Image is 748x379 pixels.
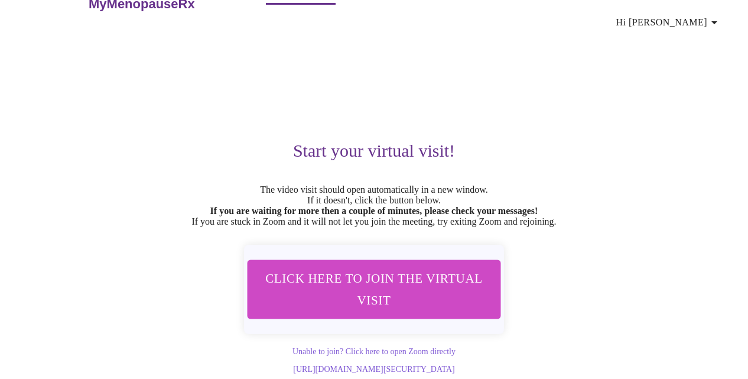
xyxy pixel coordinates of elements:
[263,268,485,312] span: Click here to join the virtual visit
[616,14,721,31] span: Hi [PERSON_NAME]
[210,206,538,216] strong: If you are waiting for more then a couple of minutes, please check your messages!
[248,260,501,319] button: Click here to join the virtual visit
[19,184,729,227] p: The video visit should open automatically in a new window. If it doesn't, click the button below....
[19,141,729,161] h3: Start your virtual visit!
[612,11,726,34] button: Hi [PERSON_NAME]
[293,365,454,374] a: [URL][DOMAIN_NAME][SECURITY_DATA]
[292,347,456,356] a: Unable to join? Click here to open Zoom directly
